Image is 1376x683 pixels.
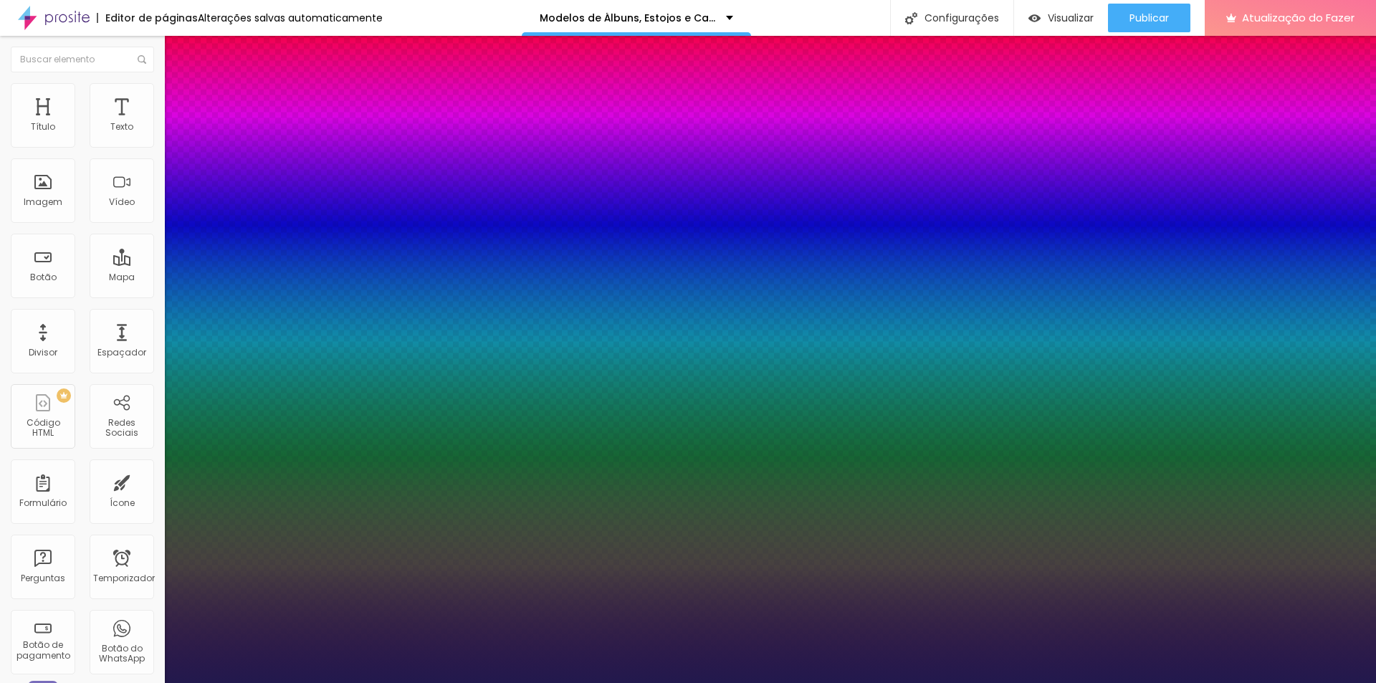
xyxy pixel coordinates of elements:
font: Configurações [924,11,999,25]
img: view-1.svg [1028,12,1041,24]
img: Ícone [138,55,146,64]
font: Temporizador [93,572,155,584]
font: Modelos de Álbuns, Estojos e Caixas [540,11,729,25]
input: Buscar elemento [11,47,154,72]
font: Título [31,120,55,133]
button: Publicar [1108,4,1190,32]
font: Formulário [19,497,67,509]
font: Atualização do Fazer [1242,10,1354,25]
font: Imagem [24,196,62,208]
font: Espaçador [97,346,146,358]
font: Divisor [29,346,57,358]
font: Alterações salvas automaticamente [198,11,383,25]
font: Redes Sociais [105,416,138,439]
font: Mapa [109,271,135,283]
img: Ícone [905,12,917,24]
font: Ícone [110,497,135,509]
font: Botão de pagamento [16,639,70,661]
font: Botão [30,271,57,283]
button: Visualizar [1014,4,1108,32]
font: Perguntas [21,572,65,584]
font: Visualizar [1048,11,1094,25]
font: Texto [110,120,133,133]
font: Botão do WhatsApp [99,642,145,664]
font: Publicar [1129,11,1169,25]
font: Vídeo [109,196,135,208]
font: Editor de páginas [105,11,198,25]
font: Código HTML [27,416,60,439]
